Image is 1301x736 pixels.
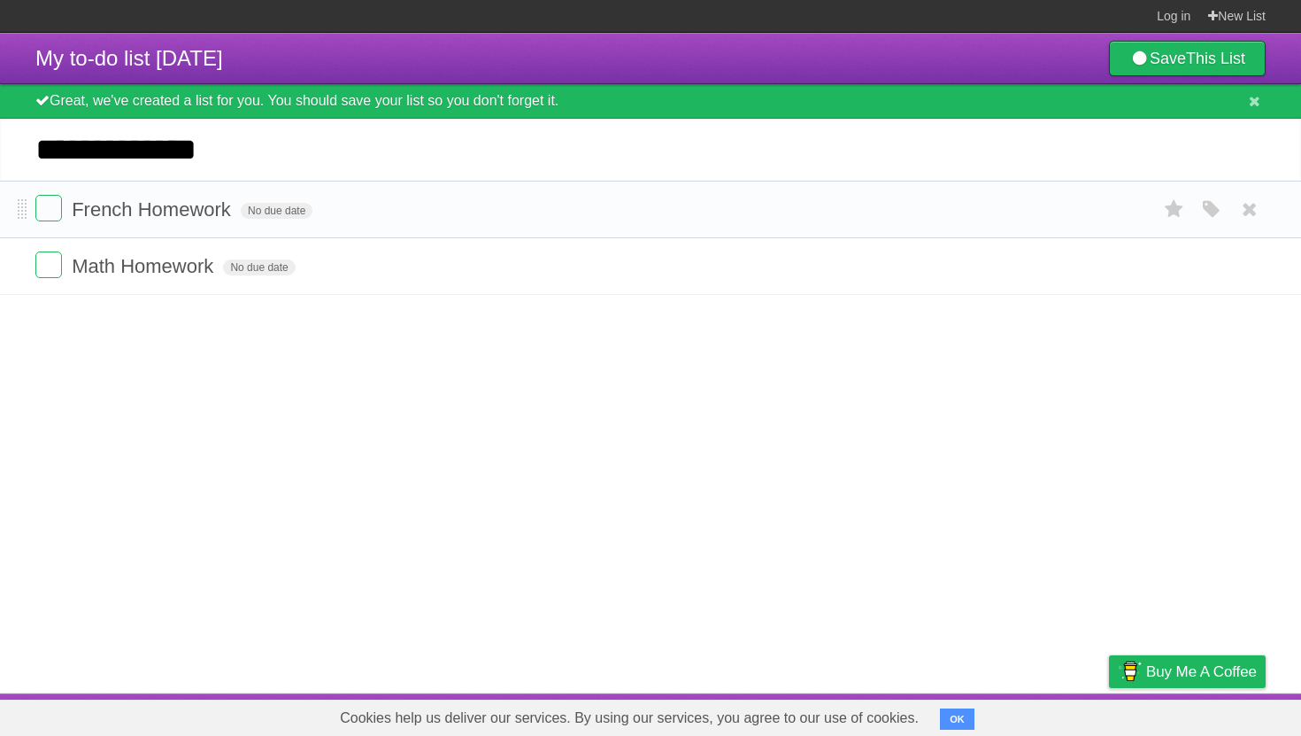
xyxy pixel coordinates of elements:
[35,46,223,70] span: My to-do list [DATE]
[874,698,911,732] a: About
[72,255,218,277] span: Math Homework
[35,195,62,221] label: Done
[1158,195,1191,224] label: Star task
[241,203,312,219] span: No due date
[940,709,974,730] button: OK
[1186,50,1245,67] b: This List
[35,252,62,278] label: Done
[932,698,1004,732] a: Developers
[1118,656,1142,686] img: Buy me a coffee
[1109,41,1266,76] a: SaveThis List
[1026,698,1065,732] a: Terms
[1154,698,1266,732] a: Suggest a feature
[223,260,295,275] span: No due date
[1146,656,1257,687] span: Buy me a coffee
[1086,698,1132,732] a: Privacy
[72,198,235,221] span: French Homework
[1109,655,1266,688] a: Buy me a coffee
[322,701,936,736] span: Cookies help us deliver our services. By using our services, you agree to our use of cookies.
